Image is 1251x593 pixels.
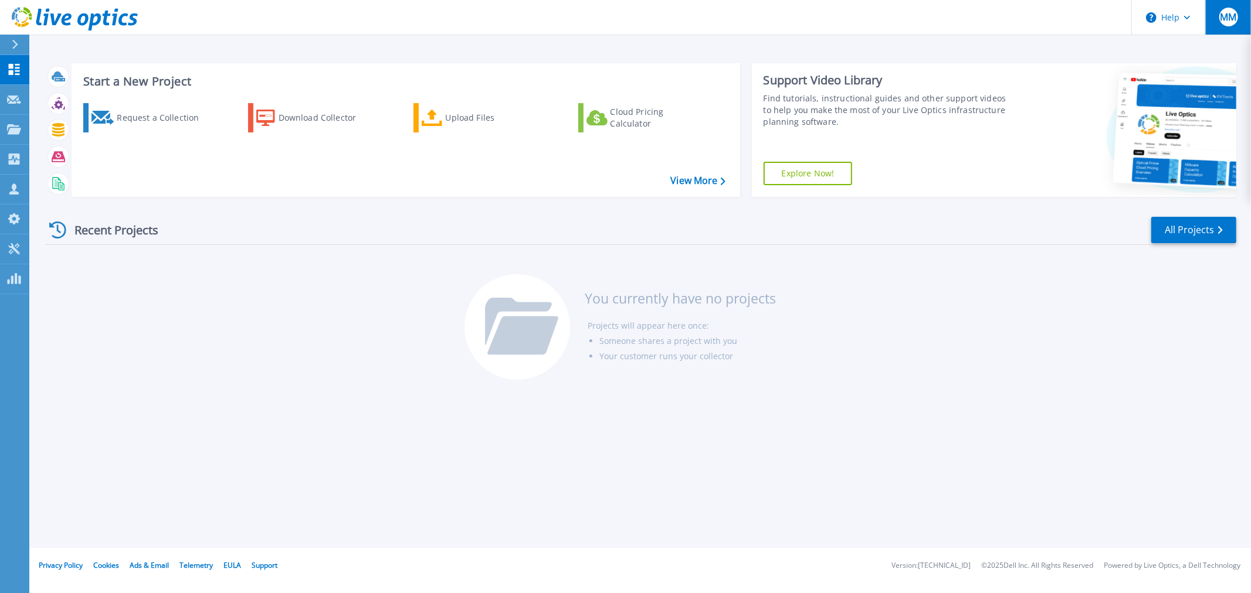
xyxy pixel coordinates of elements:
div: Request a Collection [117,106,211,129]
li: Powered by Live Optics, a Dell Technology [1104,562,1240,570]
span: MM [1220,12,1236,22]
h3: You currently have no projects [585,292,776,305]
a: Upload Files [413,103,544,132]
a: Cookies [93,560,119,570]
div: Cloud Pricing Calculator [611,106,704,129]
a: Support [252,560,277,570]
a: EULA [223,560,241,570]
a: Privacy Policy [39,560,83,570]
div: Find tutorials, instructional guides and other support videos to help you make the most of your L... [764,93,1012,128]
div: Recent Projects [45,216,174,244]
li: © 2025 Dell Inc. All Rights Reserved [981,562,1093,570]
li: Projects will appear here once: [588,318,776,333]
h3: Start a New Project [83,75,725,88]
a: Explore Now! [764,162,853,185]
a: All Projects [1151,217,1236,243]
a: Download Collector [248,103,379,132]
a: Request a Collection [83,103,214,132]
a: View More [670,175,725,186]
li: Someone shares a project with you [599,333,776,349]
li: Version: [TECHNICAL_ID] [891,562,971,570]
div: Upload Files [446,106,540,129]
a: Telemetry [179,560,213,570]
a: Ads & Email [130,560,169,570]
li: Your customer runs your collector [599,349,776,364]
a: Cloud Pricing Calculator [578,103,709,132]
div: Support Video Library [764,73,1012,88]
div: Download Collector [279,106,372,129]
